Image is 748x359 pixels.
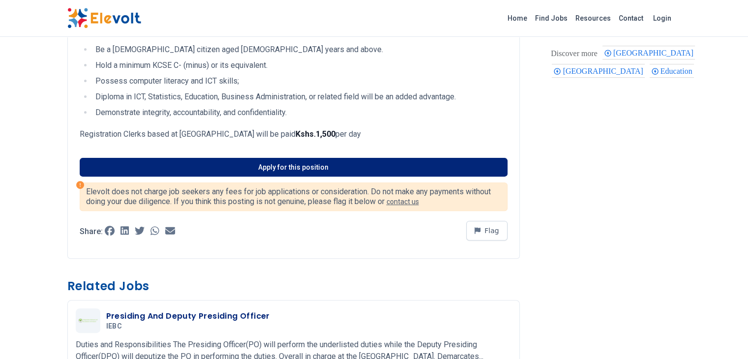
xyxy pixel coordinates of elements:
div: These are topics related to the article that might interest you [551,47,598,60]
a: Find Jobs [531,10,571,26]
a: Login [647,8,677,28]
p: Registration Clerks based at [GEOGRAPHIC_DATA] will be paid per day [80,128,508,140]
h3: Presiding And Deputy Presiding Officer [106,310,270,322]
a: Apply for this position [80,158,508,177]
p: Elevolt does not charge job seekers any fees for job applications or consideration. Do not make a... [86,187,501,207]
div: nairobi [552,64,644,78]
div: Education [650,64,694,78]
strong: Kshs. [296,129,316,139]
li: Diploma in ICT, Statistics, Education, Business Administration, or related field will be an added... [92,91,508,103]
a: contact us [387,198,419,206]
img: IEBC [78,319,98,323]
iframe: Chat Widget [699,312,748,359]
a: Contact [615,10,647,26]
li: Be a [DEMOGRAPHIC_DATA] citizen aged [DEMOGRAPHIC_DATA] years and above. [92,44,508,56]
a: Resources [571,10,615,26]
iframe: Advertisement [536,143,711,280]
li: Hold a minimum KCSE C- (minus) or its equivalent. [92,60,508,71]
strong: 1,500 [316,129,335,139]
img: Elevolt [67,8,141,29]
span: [GEOGRAPHIC_DATA] [613,49,696,57]
p: Share: [80,228,103,236]
button: Flag [466,221,508,240]
span: [GEOGRAPHIC_DATA] [563,67,646,75]
div: Nairobi [602,46,695,60]
h3: Related Jobs [67,278,520,294]
li: Possess computer literacy and ICT skills; [92,75,508,87]
span: Education [660,67,695,75]
span: IEBC [106,322,122,331]
li: Demonstrate integrity, accountability, and confidentiality. [92,107,508,119]
a: Home [504,10,531,26]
